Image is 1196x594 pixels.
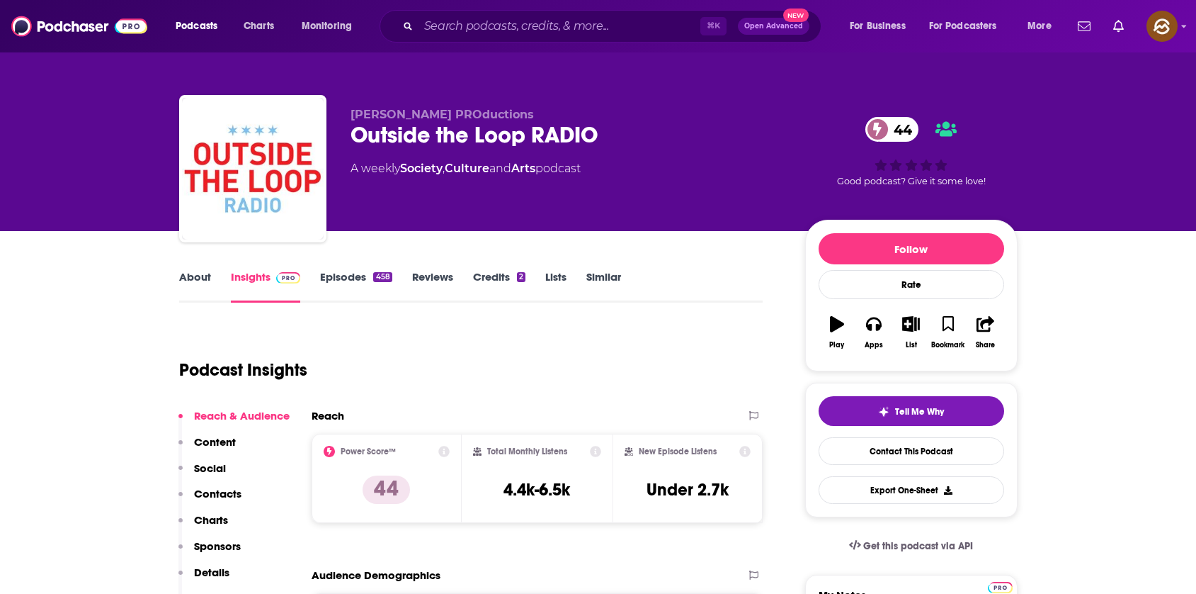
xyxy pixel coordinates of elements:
img: Podchaser Pro [988,582,1013,593]
span: Charts [244,16,274,36]
button: Open AdvancedNew [738,18,809,35]
h3: 4.4k-6.5k [503,479,570,500]
img: Podchaser - Follow, Share and Rate Podcasts [11,13,147,40]
a: Arts [511,162,535,175]
span: Get this podcast via API [863,540,973,552]
a: Society [400,162,443,175]
a: Culture [445,162,489,175]
p: Content [194,435,236,449]
button: List [892,307,929,358]
h3: Under 2.7k [647,479,729,500]
h2: Audience Demographics [312,568,440,582]
button: Play [819,307,855,358]
button: open menu [840,15,923,38]
a: Show notifications dropdown [1107,14,1129,38]
a: Contact This Podcast [819,437,1004,465]
h2: Reach [312,409,344,422]
span: More [1027,16,1052,36]
img: tell me why sparkle [878,406,889,418]
div: Search podcasts, credits, & more... [393,10,835,43]
button: Content [178,435,236,461]
p: Contacts [194,487,241,500]
p: Charts [194,513,228,527]
button: Export One-Sheet [819,476,1004,504]
button: Reach & Audience [178,409,290,435]
a: Credits2 [473,270,525,303]
span: ⌘ K [700,17,727,35]
div: Share [976,341,995,349]
button: open menu [920,15,1018,38]
button: Details [178,566,229,592]
span: , [443,162,445,175]
button: Contacts [178,487,241,513]
p: Social [194,461,226,475]
span: For Podcasters [929,16,997,36]
p: Reach & Audience [194,409,290,422]
a: Lists [545,270,566,303]
h2: New Episode Listens [639,447,717,456]
a: 44 [865,117,919,142]
div: Bookmark [931,341,964,349]
a: Get this podcast via API [838,529,985,564]
a: Pro website [988,580,1013,593]
span: For Business [850,16,906,36]
button: open menu [166,15,236,38]
span: Monitoring [302,16,352,36]
p: Sponsors [194,539,241,553]
span: Podcasts [176,16,217,36]
h1: Podcast Insights [179,359,307,381]
div: Rate [819,270,1004,299]
span: 44 [879,117,919,142]
button: Bookmark [930,307,967,358]
span: Open Advanced [744,23,803,30]
span: Good podcast? Give it some love! [837,176,986,186]
button: Follow [819,233,1004,264]
span: Tell Me Why [895,406,944,418]
a: Episodes458 [320,270,392,303]
div: 458 [373,272,392,282]
button: Social [178,461,226,488]
button: open menu [1018,15,1069,38]
a: About [179,270,211,303]
span: [PERSON_NAME] PROductions [351,108,534,121]
button: Charts [178,513,228,539]
button: Show profile menu [1146,11,1178,42]
a: InsightsPodchaser Pro [231,270,301,303]
input: Search podcasts, credits, & more... [418,15,700,38]
button: Apps [855,307,892,358]
div: 44Good podcast? Give it some love! [805,108,1018,196]
button: Share [967,307,1003,358]
button: tell me why sparkleTell Me Why [819,396,1004,426]
span: and [489,162,511,175]
span: New [783,9,809,22]
a: Reviews [412,270,453,303]
p: Details [194,566,229,579]
a: Charts [234,15,283,38]
button: open menu [292,15,370,38]
div: List [906,341,917,349]
img: User Profile [1146,11,1178,42]
a: Similar [586,270,621,303]
img: Podchaser Pro [276,272,301,284]
h2: Power Score™ [341,447,396,456]
p: 44 [363,476,410,504]
span: Logged in as hey85204 [1146,11,1178,42]
button: Sponsors [178,539,241,566]
a: Show notifications dropdown [1072,14,1096,38]
div: A weekly podcast [351,160,581,177]
div: Apps [865,341,883,349]
img: Outside the Loop RADIO [182,98,324,240]
h2: Total Monthly Listens [487,447,567,456]
div: 2 [517,272,525,282]
div: Play [829,341,844,349]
